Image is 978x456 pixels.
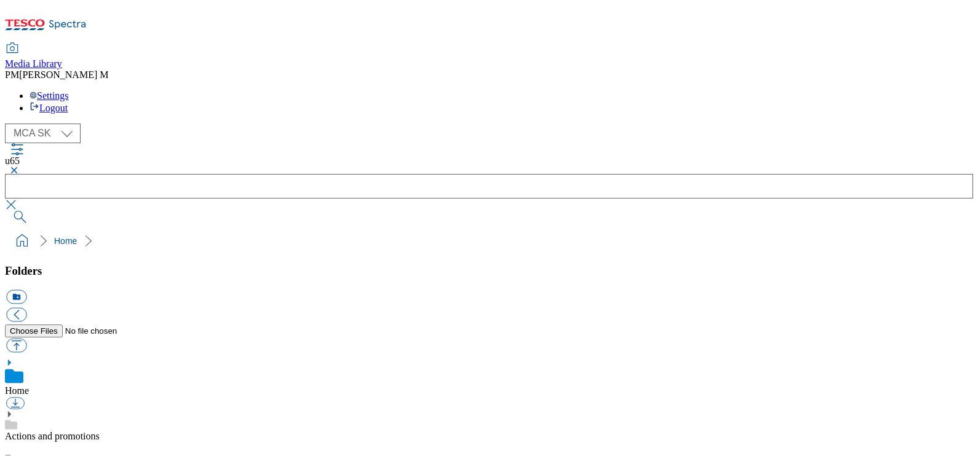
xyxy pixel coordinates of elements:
[30,103,68,113] a: Logout
[5,155,20,166] span: u65
[5,58,62,69] span: Media Library
[54,236,77,246] a: Home
[5,44,62,69] a: Media Library
[5,385,29,396] a: Home
[30,90,69,101] a: Settings
[5,264,973,278] h3: Folders
[12,231,32,251] a: home
[5,69,19,80] span: PM
[5,431,100,441] a: Actions and promotions
[5,229,973,253] nav: breadcrumb
[19,69,108,80] span: [PERSON_NAME] M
